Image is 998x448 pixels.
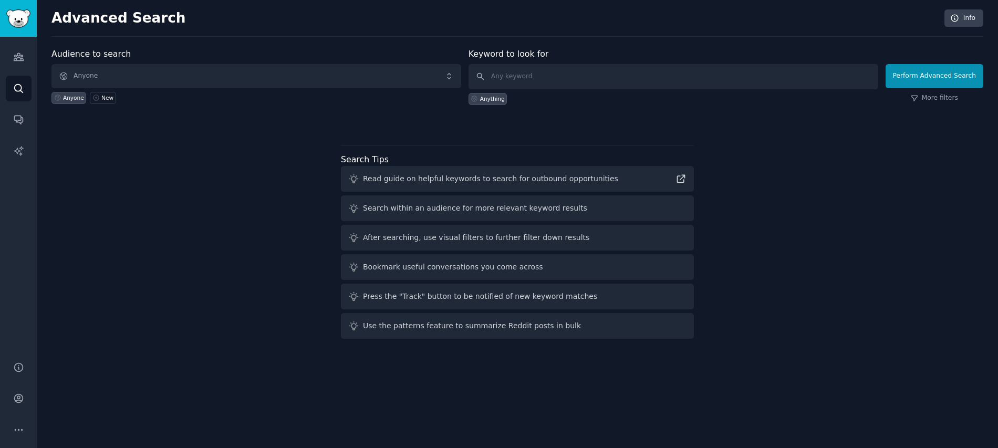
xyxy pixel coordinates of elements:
div: Anyone [63,94,84,101]
label: Search Tips [341,154,389,164]
label: Keyword to look for [469,49,549,59]
div: Bookmark useful conversations you come across [363,262,543,273]
a: Info [944,9,983,27]
img: GummySearch logo [6,9,30,28]
div: Search within an audience for more relevant keyword results [363,203,587,214]
label: Audience to search [51,49,131,59]
h2: Advanced Search [51,10,939,27]
input: Any keyword [469,64,878,89]
div: Use the patterns feature to summarize Reddit posts in bulk [363,320,581,331]
div: Read guide on helpful keywords to search for outbound opportunities [363,173,618,184]
button: Anyone [51,64,461,88]
div: Press the "Track" button to be notified of new keyword matches [363,291,597,302]
button: Perform Advanced Search [886,64,983,88]
div: Anything [480,95,505,102]
div: New [101,94,113,101]
a: New [90,92,116,104]
a: More filters [911,93,958,103]
div: After searching, use visual filters to further filter down results [363,232,589,243]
